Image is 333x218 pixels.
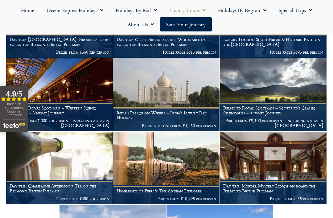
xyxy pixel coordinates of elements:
h1: India’s Palace on Wheels – India’s Luxury Rail Holiday [117,110,216,120]
h1: Day trip: Murder Mystery Lunch on board the Belmond British Pullman [223,183,323,193]
h1: Day trip: Champagne Afternoon Tea on the Belmond British Pullman [10,183,109,193]
h1: Highlights of Peru & The Andean Explorer [117,188,216,193]
a: Start your Journey [160,17,212,31]
a: Day trip: Murder Mystery Lunch on board the Belmond British Pullman Prices from £485 per person [220,132,327,205]
p: Prices from £695 per person [223,50,323,55]
p: Prices from £615 per person [117,50,216,55]
a: Luxury Trains [163,3,212,17]
h1: Day trip: Great British Seaside: Whitstable on board the Belmond British Pullman [117,37,216,47]
a: India’s Palace on Wheels – India’s Luxury Rail Holiday Prices starting from £4,450 per person [113,58,220,131]
h1: Belmond Royal Scotsman – Western Scenic Wonders – 3 night Journey [10,105,109,115]
a: Belmond Royal Scotsman – Western Scenic Wonders – 3 night Journey Prices from £7,000 per person -... [6,58,113,131]
p: Prices from £350 per person [10,196,109,201]
h1: Belmond Royal Scotsman – Scotland’s Classic Splendours – 4 night Journey [223,105,323,115]
a: Highlights of Peru & The Andean Explorer Prices from £10,995 per person [113,132,220,205]
p: Prices starting from £4,450 per person [117,123,216,128]
img: The Royal Scotsman Planet Rail Holidays [6,58,113,131]
h1: Day trip: [GEOGRAPHIC_DATA]: Broadstairs on board the Belmond British Pullman [10,37,109,47]
p: Prices from £9,100 per person - including a stay in [GEOGRAPHIC_DATA] [223,118,323,128]
a: Special Trips [273,3,318,17]
a: Holidays by Region [212,3,273,17]
p: Prices from £485 per person [223,196,323,201]
a: About Us [121,17,160,31]
a: Home [15,3,40,17]
a: Belmond Royal Scotsman – Scotland’s Classic Splendours – 4 night Journey Prices from £9,100 per p... [220,58,327,131]
p: Prices from £7,000 per person - including a stay in [GEOGRAPHIC_DATA] [10,118,109,128]
a: Holidays by Rail [109,3,163,17]
p: Prices from £560 per person [10,50,109,55]
p: Prices from £10,995 per person [117,196,216,201]
h1: Luxury London Short Break & Historic Bath on the [GEOGRAPHIC_DATA] [223,37,323,47]
a: Day trip: Champagne Afternoon Tea on the Belmond British Pullman Prices from £350 per person [6,132,113,205]
a: Orient Express Holidays [40,3,109,17]
nav: Menu [3,3,330,31]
